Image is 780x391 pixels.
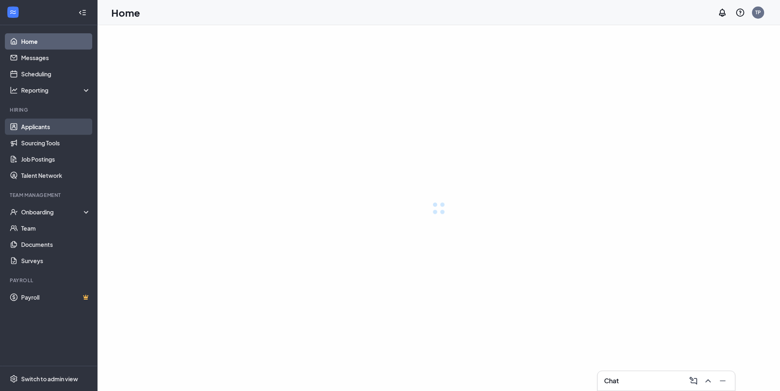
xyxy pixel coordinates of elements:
[21,253,91,269] a: Surveys
[21,289,91,305] a: PayrollCrown
[10,86,18,94] svg: Analysis
[755,9,761,16] div: TP
[718,376,728,386] svg: Minimize
[9,8,17,16] svg: WorkstreamLogo
[21,236,91,253] a: Documents
[703,376,713,386] svg: ChevronUp
[735,8,745,17] svg: QuestionInfo
[715,374,728,387] button: Minimize
[21,167,91,184] a: Talent Network
[10,106,89,113] div: Hiring
[689,376,698,386] svg: ComposeMessage
[10,192,89,199] div: Team Management
[21,151,91,167] a: Job Postings
[717,8,727,17] svg: Notifications
[10,375,18,383] svg: Settings
[21,220,91,236] a: Team
[21,119,91,135] a: Applicants
[21,33,91,50] a: Home
[21,66,91,82] a: Scheduling
[604,376,619,385] h3: Chat
[78,9,87,17] svg: Collapse
[21,375,78,383] div: Switch to admin view
[21,208,91,216] div: Onboarding
[701,374,714,387] button: ChevronUp
[111,6,140,19] h1: Home
[686,374,699,387] button: ComposeMessage
[21,50,91,66] a: Messages
[21,135,91,151] a: Sourcing Tools
[10,208,18,216] svg: UserCheck
[10,277,89,284] div: Payroll
[21,86,91,94] div: Reporting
